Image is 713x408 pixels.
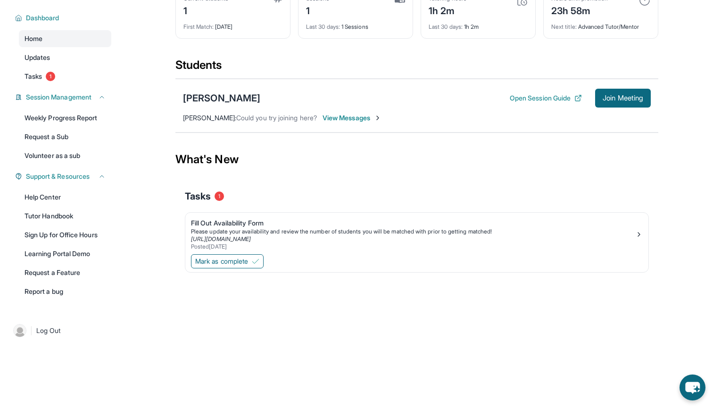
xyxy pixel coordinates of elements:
div: Posted [DATE] [191,243,635,250]
button: chat-button [680,375,705,400]
a: Report a bug [19,283,111,300]
a: Weekly Progress Report [19,109,111,126]
span: Last 30 days : [429,23,463,30]
div: What's New [175,139,658,180]
a: Request a Sub [19,128,111,145]
span: Home [25,34,42,43]
div: 1 Sessions [306,17,405,31]
button: Join Meeting [595,89,651,108]
div: 1h 2m [429,2,466,17]
a: Updates [19,49,111,66]
div: Students [175,58,658,78]
span: | [30,325,33,336]
a: Volunteer as a sub [19,147,111,164]
div: 1 [306,2,330,17]
span: First Match : [183,23,214,30]
span: Support & Resources [26,172,90,181]
button: Dashboard [22,13,106,23]
span: Dashboard [26,13,59,23]
a: Tasks1 [19,68,111,85]
span: Last 30 days : [306,23,340,30]
button: Session Management [22,92,106,102]
a: |Log Out [9,320,111,341]
a: [URL][DOMAIN_NAME] [191,235,251,242]
img: Mark as complete [252,258,259,265]
button: Open Session Guide [510,93,582,103]
a: Home [19,30,111,47]
span: Tasks [25,72,42,81]
span: 1 [46,72,55,81]
a: Fill Out Availability FormPlease update your availability and review the number of students you w... [185,213,648,252]
span: Updates [25,53,50,62]
span: View Messages [323,113,381,123]
a: Request a Feature [19,264,111,281]
button: Support & Resources [22,172,106,181]
a: Learning Portal Demo [19,245,111,262]
img: Chevron-Right [374,114,381,122]
button: Mark as complete [191,254,264,268]
div: 1h 2m [429,17,528,31]
span: [PERSON_NAME] : [183,114,236,122]
div: [PERSON_NAME] [183,92,260,105]
img: user-img [13,324,26,337]
div: Please update your availability and review the number of students you will be matched with prior ... [191,228,635,235]
div: 23h 58m [551,2,608,17]
span: Could you try joining here? [236,114,317,122]
span: Log Out [36,326,61,335]
span: 1 [215,192,224,201]
div: 1 [183,2,228,17]
div: [DATE] [183,17,282,31]
a: Help Center [19,189,111,206]
span: Join Meeting [603,95,643,101]
span: Tasks [185,190,211,203]
span: Mark as complete [195,257,248,266]
div: Fill Out Availability Form [191,218,635,228]
span: Next title : [551,23,577,30]
div: Advanced Tutor/Mentor [551,17,650,31]
span: Session Management [26,92,91,102]
a: Tutor Handbook [19,208,111,225]
a: Sign Up for Office Hours [19,226,111,243]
